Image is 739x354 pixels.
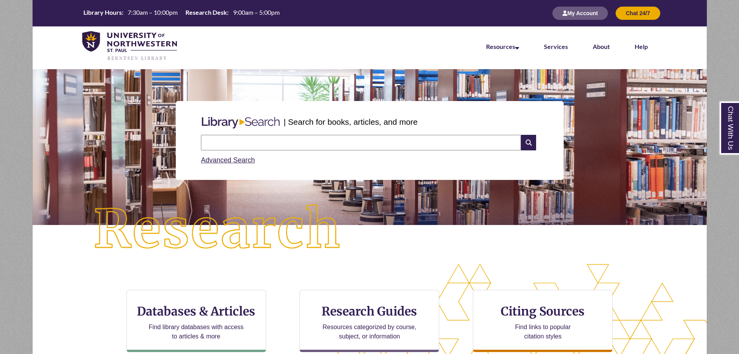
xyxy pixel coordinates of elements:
a: Advanced Search [201,156,255,164]
span: 9:00am – 5:00pm [233,9,280,16]
a: Chat 24/7 [616,10,660,16]
i: Search [521,135,536,150]
a: Citing Sources Find links to popular citation styles [473,290,613,352]
p: Find library databases with access to articles & more [145,323,247,341]
th: Library Hours: [80,8,125,17]
p: Find links to popular citation styles [505,323,581,341]
a: Resources [486,43,519,50]
img: Libary Search [198,114,284,132]
button: My Account [552,7,608,20]
p: | Search for books, articles, and more [284,116,417,128]
a: Research Guides Resources categorized by course, subject, or information [299,290,439,352]
h3: Databases & Articles [133,304,260,319]
table: Hours Today [80,8,283,18]
a: Databases & Articles Find library databases with access to articles & more [126,290,266,352]
a: About [593,43,610,50]
a: Services [544,43,568,50]
button: Chat 24/7 [616,7,660,20]
h3: Citing Sources [496,304,590,319]
span: 7:30am – 10:00pm [128,9,178,16]
a: My Account [552,10,608,16]
a: Help [635,43,648,50]
img: Research [66,177,369,283]
p: Resources categorized by course, subject, or information [319,323,420,341]
h3: Research Guides [306,304,433,319]
a: Hours Today [80,8,283,19]
img: UNWSP Library Logo [82,31,177,61]
th: Research Desk: [182,8,230,17]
